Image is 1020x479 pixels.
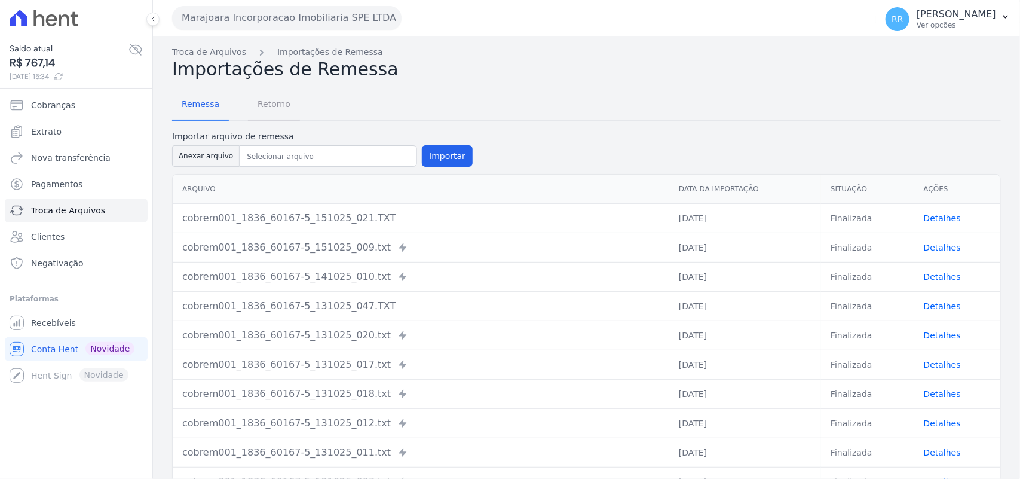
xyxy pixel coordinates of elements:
div: cobrem001_1836_60167-5_131025_020.txt [182,328,660,343]
td: [DATE] [669,379,821,408]
a: Troca de Arquivos [172,46,246,59]
a: Conta Hent Novidade [5,337,148,361]
a: Recebíveis [5,311,148,335]
button: Marajoara Incorporacao Imobiliaria SPE LTDA [172,6,402,30]
td: Finalizada [821,408,914,438]
td: [DATE] [669,262,821,291]
td: Finalizada [821,379,914,408]
a: Detalhes [924,301,961,311]
div: cobrem001_1836_60167-5_141025_010.txt [182,270,660,284]
button: Anexar arquivo [172,145,240,167]
span: [DATE] 15:34 [10,71,128,82]
td: [DATE] [669,233,821,262]
span: Saldo atual [10,42,128,55]
span: Cobranças [31,99,75,111]
a: Troca de Arquivos [5,199,148,222]
th: Data da Importação [669,175,821,204]
a: Detalhes [924,419,961,428]
span: Novidade [85,342,134,355]
a: Detalhes [924,243,961,252]
td: [DATE] [669,291,821,321]
div: cobrem001_1836_60167-5_151025_009.txt [182,240,660,255]
td: Finalizada [821,321,914,350]
td: Finalizada [821,233,914,262]
th: Ações [914,175,1000,204]
span: Nova transferência [31,152,111,164]
th: Situação [821,175,914,204]
label: Importar arquivo de remessa [172,130,473,143]
a: Detalhes [924,360,961,370]
nav: Sidebar [10,93,143,388]
span: Recebíveis [31,317,76,329]
input: Selecionar arquivo [242,150,414,164]
span: Pagamentos [31,178,82,190]
a: Cobranças [5,93,148,117]
td: [DATE] [669,408,821,438]
a: Clientes [5,225,148,249]
span: Remessa [174,92,226,116]
td: [DATE] [669,438,821,467]
a: Extrato [5,120,148,144]
div: cobrem001_1836_60167-5_131025_018.txt [182,387,660,401]
div: cobrem001_1836_60167-5_131025_011.txt [182,446,660,460]
h2: Importações de Remessa [172,59,1001,80]
td: [DATE] [669,321,821,350]
a: Pagamentos [5,172,148,196]
p: [PERSON_NAME] [917,8,996,20]
button: RR [PERSON_NAME] Ver opções [876,2,1020,36]
a: Detalhes [924,331,961,340]
nav: Breadcrumb [172,46,1001,59]
div: cobrem001_1836_60167-5_131025_017.txt [182,358,660,372]
button: Importar [422,145,473,167]
div: cobrem001_1836_60167-5_131025_012.txt [182,416,660,431]
span: RR [892,15,903,23]
span: R$ 767,14 [10,55,128,71]
a: Importações de Remessa [277,46,383,59]
a: Nova transferência [5,146,148,170]
div: cobrem001_1836_60167-5_131025_047.TXT [182,299,660,313]
td: Finalizada [821,262,914,291]
a: Remessa [172,90,229,121]
td: [DATE] [669,203,821,233]
a: Negativação [5,251,148,275]
span: Troca de Arquivos [31,205,105,216]
td: Finalizada [821,350,914,379]
p: Ver opções [917,20,996,30]
a: Detalhes [924,389,961,399]
td: [DATE] [669,350,821,379]
div: Plataformas [10,292,143,306]
a: Retorno [248,90,300,121]
div: cobrem001_1836_60167-5_151025_021.TXT [182,211,660,225]
span: Retorno [250,92,298,116]
th: Arquivo [173,175,669,204]
td: Finalizada [821,203,914,233]
a: Detalhes [924,448,961,457]
a: Detalhes [924,213,961,223]
span: Negativação [31,257,84,269]
td: Finalizada [821,438,914,467]
span: Extrato [31,126,62,138]
span: Clientes [31,231,65,243]
a: Detalhes [924,272,961,282]
td: Finalizada [821,291,914,321]
span: Conta Hent [31,343,78,355]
